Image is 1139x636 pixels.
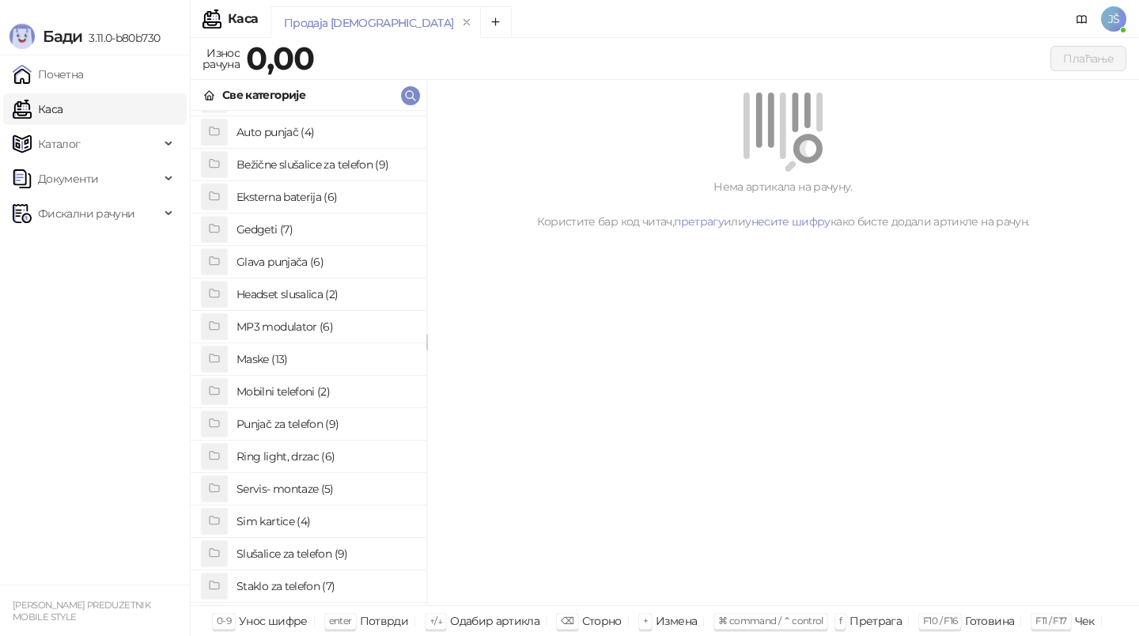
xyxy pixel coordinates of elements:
[360,611,409,631] div: Потврди
[446,178,1120,230] div: Нема артикала на рачуну. Користите бар код читач, или како бисте додали артикле на рачун.
[237,314,414,339] h4: MP3 modulator (6)
[13,59,84,90] a: Почетна
[450,611,539,631] div: Одабир артикла
[745,214,831,229] a: унесите шифру
[237,541,414,566] h4: Slušalice za telefon (9)
[191,111,426,605] div: grid
[561,615,573,627] span: ⌫
[1075,611,1095,631] div: Чек
[228,13,258,25] div: Каса
[237,119,414,145] h4: Auto punjač (4)
[237,184,414,210] h4: Eksterna baterija (6)
[237,476,414,502] h4: Servis- montaze (5)
[237,217,414,242] h4: Gedgeti (7)
[222,86,305,104] div: Све категорије
[1035,615,1066,627] span: F11 / F17
[1050,46,1126,71] button: Плаћање
[239,611,308,631] div: Унос шифре
[1101,6,1126,32] span: JŠ
[82,31,160,45] span: 3.11.0-b80b730
[38,163,98,195] span: Документи
[237,509,414,534] h4: Sim kartice (4)
[839,615,842,627] span: f
[850,611,902,631] div: Претрага
[237,444,414,469] h4: Ring light, drzac (6)
[237,152,414,177] h4: Bežične slušalice za telefon (9)
[13,600,150,623] small: [PERSON_NAME] PREDUZETNIK MOBILE STYLE
[13,93,62,125] a: Каса
[43,27,82,46] span: Бади
[582,611,622,631] div: Сторно
[237,379,414,404] h4: Mobilni telefoni (2)
[923,615,957,627] span: F10 / F16
[237,249,414,274] h4: Glava punjača (6)
[965,611,1014,631] div: Готовина
[429,615,442,627] span: ↑/↓
[38,128,81,160] span: Каталог
[237,282,414,307] h4: Headset slusalica (2)
[199,43,243,74] div: Износ рачуна
[9,24,35,49] img: Logo
[217,615,231,627] span: 0-9
[237,411,414,437] h4: Punjač za telefon (9)
[480,6,512,38] button: Add tab
[1069,6,1095,32] a: Документација
[329,615,352,627] span: enter
[38,198,134,229] span: Фискални рачуни
[246,39,314,78] strong: 0,00
[237,346,414,372] h4: Maske (13)
[284,14,453,32] div: Продаја [DEMOGRAPHIC_DATA]
[718,615,823,627] span: ⌘ command / ⌃ control
[674,214,724,229] a: претрагу
[643,615,648,627] span: +
[656,611,697,631] div: Измена
[237,574,414,599] h4: Staklo za telefon (7)
[456,16,477,29] button: remove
